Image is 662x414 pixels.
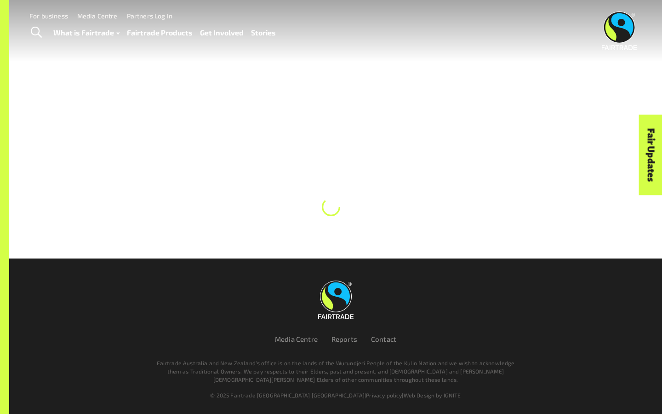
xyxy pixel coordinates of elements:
a: What is Fairtrade [53,26,120,40]
a: For business [29,12,68,20]
a: Toggle Search [25,21,47,44]
a: Stories [251,26,276,40]
a: Media Centre [77,12,118,20]
a: Partners Log In [127,12,172,20]
img: Fairtrade Australia New Zealand logo [602,11,637,50]
a: Get Involved [200,26,244,40]
a: Fairtrade Products [127,26,193,40]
